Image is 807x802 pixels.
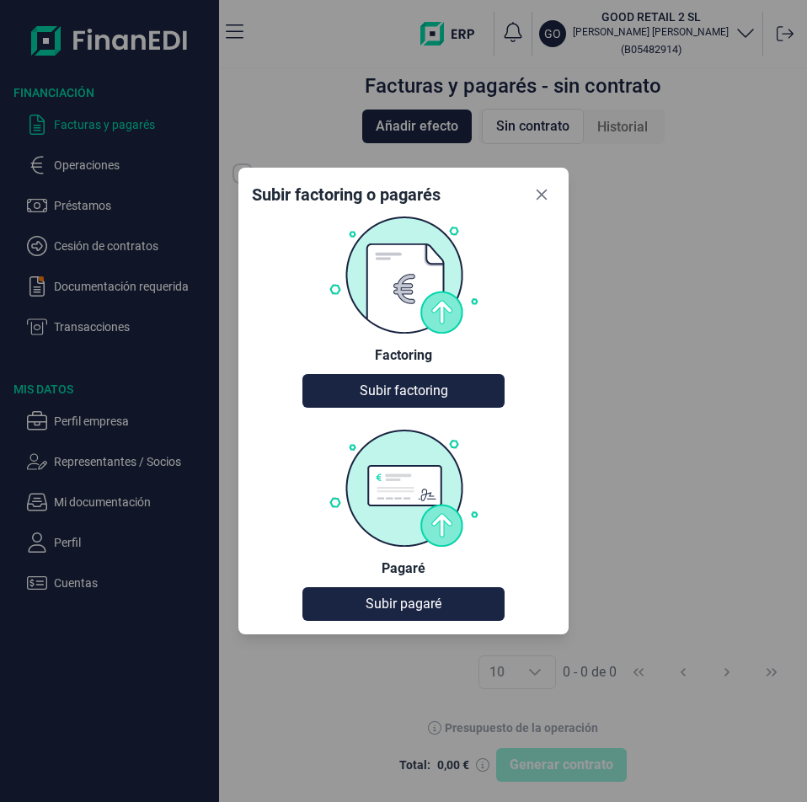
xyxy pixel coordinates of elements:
[360,381,448,401] span: Subir factoring
[252,183,441,206] div: Subir factoring o pagarés
[302,374,505,408] button: Subir factoring
[366,594,441,614] span: Subir pagaré
[302,587,505,621] button: Subir pagaré
[328,215,479,334] img: Factoring
[328,428,479,547] img: Pagaré
[375,347,432,364] div: Factoring
[382,560,425,577] div: Pagaré
[528,181,555,208] button: Close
